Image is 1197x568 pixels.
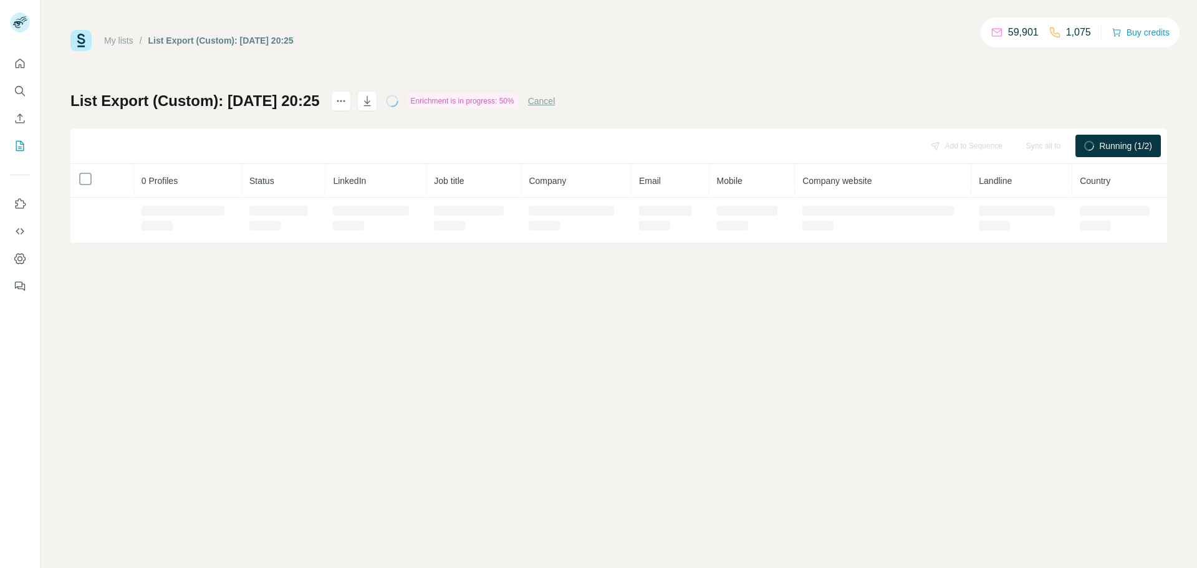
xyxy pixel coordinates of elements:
span: Landline [979,176,1012,186]
span: Status [249,176,274,186]
button: Buy credits [1112,24,1170,41]
button: Search [10,80,30,102]
button: Feedback [10,275,30,297]
div: Enrichment is in progress: 50% [407,94,518,108]
button: Cancel [528,95,555,107]
img: Surfe Logo [70,30,92,51]
span: Email [639,176,661,186]
li: / [140,34,142,47]
a: My lists [104,36,133,46]
button: Use Surfe on LinkedIn [10,193,30,215]
span: Company [529,176,566,186]
button: Dashboard [10,248,30,270]
button: Use Surfe API [10,220,30,243]
p: 1,075 [1066,25,1091,40]
button: actions [331,91,351,111]
p: 59,901 [1008,25,1039,40]
h1: List Export (Custom): [DATE] 20:25 [70,91,320,111]
button: My lists [10,135,30,157]
span: LinkedIn [333,176,366,186]
span: Country [1080,176,1110,186]
span: Job title [434,176,464,186]
div: List Export (Custom): [DATE] 20:25 [148,34,294,47]
button: Enrich CSV [10,107,30,130]
span: Company website [802,176,872,186]
span: Running (1/2) [1099,140,1152,152]
span: 0 Profiles [142,176,178,186]
span: Mobile [717,176,743,186]
button: Quick start [10,52,30,75]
